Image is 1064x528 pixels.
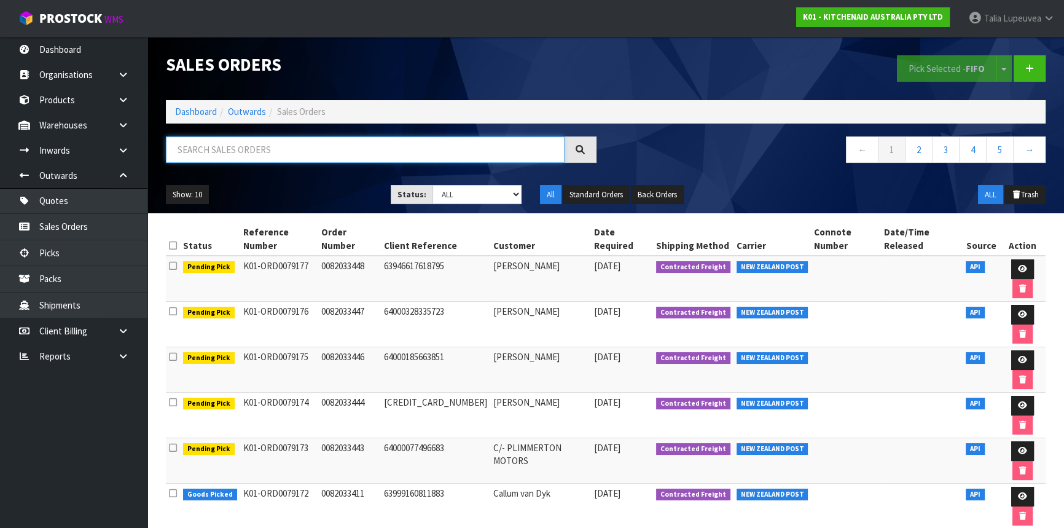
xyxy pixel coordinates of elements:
th: Date/Time Released [881,223,963,256]
span: [DATE] [594,396,620,408]
a: 4 [959,136,987,163]
td: K01-ORD0079174 [240,393,319,438]
td: [PERSON_NAME] [490,393,591,438]
span: API [966,352,985,364]
span: API [966,307,985,319]
span: Contracted Freight [656,489,730,501]
th: Carrier [733,223,812,256]
td: [CREDIT_CARD_NUMBER] [381,393,490,438]
td: [PERSON_NAME] [490,256,591,302]
span: [DATE] [594,305,620,317]
span: Talia [984,12,1001,24]
td: 63946617618795 [381,256,490,302]
td: 0082033447 [318,302,380,347]
small: WMS [104,14,123,25]
a: 2 [905,136,933,163]
th: Connote Number [811,223,881,256]
a: 3 [932,136,960,163]
button: Back Orders [631,185,684,205]
span: API [966,398,985,410]
a: Outwards [228,106,266,117]
span: NEW ZEALAND POST [737,443,808,455]
th: Shipping Method [653,223,733,256]
input: Search sales orders [166,136,565,163]
th: Client Reference [381,223,490,256]
span: Pending Pick [183,443,235,455]
img: cube-alt.png [18,10,34,26]
span: Contracted Freight [656,443,730,455]
button: Show: 10 [166,185,209,205]
td: 64000077496683 [381,438,490,484]
th: Status [180,223,240,256]
span: Pending Pick [183,307,235,319]
span: Contracted Freight [656,398,730,410]
span: ProStock [39,10,102,26]
th: Date Required [591,223,653,256]
span: Lupeuvea [1003,12,1041,24]
span: API [966,261,985,274]
span: [DATE] [594,442,620,454]
nav: Page navigation [615,136,1046,167]
th: Action [999,223,1046,256]
span: NEW ZEALAND POST [737,352,808,364]
span: Pending Pick [183,352,235,364]
span: [DATE] [594,351,620,363]
button: All [540,185,561,205]
td: K01-ORD0079175 [240,347,319,393]
span: Pending Pick [183,398,235,410]
a: 1 [878,136,906,163]
th: Source [963,223,999,256]
span: Goods Picked [183,489,237,501]
span: [DATE] [594,487,620,499]
button: Pick Selected -FIFO [897,55,996,82]
td: K01-ORD0079177 [240,256,319,302]
span: API [966,443,985,455]
td: 0082033448 [318,256,380,302]
a: K01 - KITCHENAID AUSTRALIA PTY LTD [796,7,950,27]
td: 0082033446 [318,347,380,393]
span: Contracted Freight [656,352,730,364]
span: API [966,489,985,501]
a: ← [846,136,878,163]
td: 64000185663851 [381,347,490,393]
th: Order Number [318,223,380,256]
span: Contracted Freight [656,307,730,319]
span: NEW ZEALAND POST [737,398,808,410]
td: [PERSON_NAME] [490,302,591,347]
a: Dashboard [175,106,217,117]
span: NEW ZEALAND POST [737,307,808,319]
span: Contracted Freight [656,261,730,274]
span: NEW ZEALAND POST [737,489,808,501]
button: ALL [978,185,1003,205]
td: K01-ORD0079173 [240,438,319,484]
td: C/- PLIMMERTON MOTORS [490,438,591,484]
a: 5 [986,136,1014,163]
td: 64000328335723 [381,302,490,347]
td: [PERSON_NAME] [490,347,591,393]
h1: Sales Orders [166,55,597,74]
button: Trash [1004,185,1046,205]
strong: Status: [397,189,426,200]
td: K01-ORD0079176 [240,302,319,347]
strong: K01 - KITCHENAID AUSTRALIA PTY LTD [803,12,943,22]
th: Reference Number [240,223,319,256]
th: Customer [490,223,591,256]
span: [DATE] [594,260,620,272]
span: NEW ZEALAND POST [737,261,808,274]
span: Sales Orders [277,106,326,117]
span: Pending Pick [183,261,235,274]
td: 0082033444 [318,393,380,438]
td: 0082033443 [318,438,380,484]
a: → [1013,136,1046,163]
strong: FIFO [966,63,985,74]
button: Standard Orders [563,185,630,205]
